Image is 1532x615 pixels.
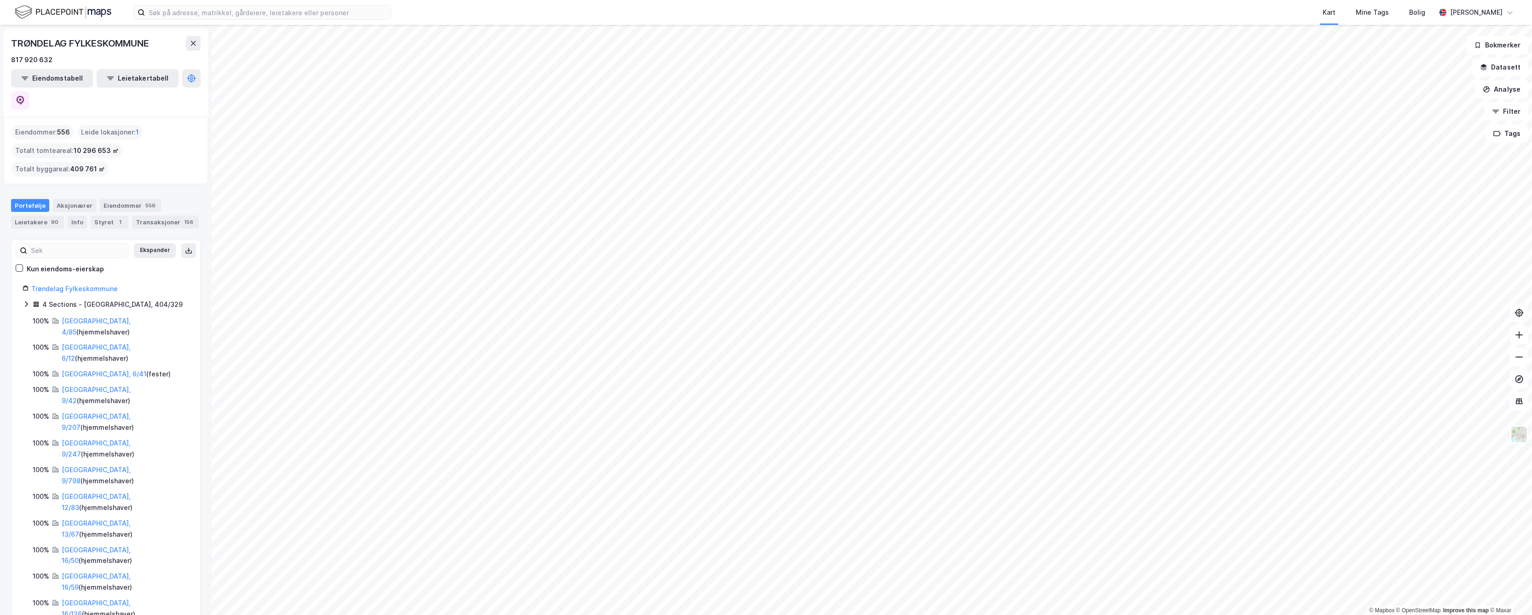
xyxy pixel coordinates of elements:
span: 409 761 ㎡ [70,164,105,175]
div: Portefølje [11,199,49,212]
div: Info [68,216,87,228]
button: Eiendomstabell [11,69,93,88]
div: 100% [33,464,49,475]
div: Kart [1323,7,1335,18]
div: Totalt byggareal : [12,162,109,176]
a: [GEOGRAPHIC_DATA], 16/59 [62,572,131,591]
img: Z [1510,426,1528,443]
div: Leide lokasjoner : [77,125,143,140]
div: 156 [182,217,195,227]
div: ( hjemmelshaver ) [62,316,189,338]
div: 90 [49,217,60,227]
div: 100% [33,438,49,449]
button: Tags [1486,124,1528,143]
div: ( hjemmelshaver ) [62,342,189,364]
div: ( fester ) [62,369,171,380]
div: 100% [33,342,49,353]
button: Filter [1484,102,1528,121]
div: Kun eiendoms-eierskap [27,264,104,275]
div: Eiendommer : [12,125,74,140]
a: [GEOGRAPHIC_DATA], 6/41 [62,370,146,378]
div: ( hjemmelshaver ) [62,411,189,433]
button: Ekspander [134,243,176,258]
input: Søk [27,244,128,258]
div: ( hjemmelshaver ) [62,518,189,540]
input: Søk på adresse, matrikkel, gårdeiere, leietakere eller personer [145,6,391,19]
a: [GEOGRAPHIC_DATA], 4/85 [62,317,131,336]
div: Eiendommer [100,199,161,212]
div: ( hjemmelshaver ) [62,491,189,513]
a: [GEOGRAPHIC_DATA], 6/12 [62,343,131,362]
div: Transaksjoner [132,216,199,228]
div: ( hjemmelshaver ) [62,384,189,406]
a: [GEOGRAPHIC_DATA], 9/247 [62,439,131,458]
div: [PERSON_NAME] [1450,7,1503,18]
div: ( hjemmelshaver ) [62,545,189,567]
div: 100% [33,545,49,556]
div: Mine Tags [1356,7,1389,18]
div: Styret [91,216,128,228]
div: 556 [144,201,157,210]
a: Improve this map [1443,607,1489,614]
div: 100% [33,518,49,529]
div: 100% [33,597,49,609]
div: 100% [33,571,49,582]
div: 100% [33,411,49,422]
span: 556 [57,127,70,138]
a: Trøndelag Fylkeskommune [31,285,118,293]
a: [GEOGRAPHIC_DATA], 13/67 [62,519,131,538]
span: 1 [136,127,139,138]
div: TRØNDELAG FYLKESKOMMUNE [11,36,150,51]
div: ( hjemmelshaver ) [62,571,189,593]
button: Bokmerker [1466,36,1528,54]
a: OpenStreetMap [1396,607,1441,614]
a: [GEOGRAPHIC_DATA], 9/42 [62,386,131,404]
div: Bolig [1409,7,1425,18]
div: 100% [33,369,49,380]
a: [GEOGRAPHIC_DATA], 16/50 [62,546,131,565]
a: [GEOGRAPHIC_DATA], 9/798 [62,466,131,485]
div: Totalt tomteareal : [12,143,122,158]
div: 100% [33,316,49,327]
button: Datasett [1472,58,1528,76]
button: Leietakertabell [97,69,179,88]
iframe: Chat Widget [1486,571,1532,615]
div: 1 [116,217,125,227]
div: 4 Sections - [GEOGRAPHIC_DATA], 404/329 [42,299,183,310]
div: Aksjonærer [53,199,96,212]
img: logo.f888ab2527a4732fd821a326f86c7f29.svg [15,4,111,20]
div: 817 920 632 [11,54,52,65]
button: Analyse [1475,80,1528,99]
a: Mapbox [1369,607,1394,614]
div: ( hjemmelshaver ) [62,464,189,486]
div: Kontrollprogram for chat [1486,571,1532,615]
div: ( hjemmelshaver ) [62,438,189,460]
div: Leietakere [11,216,64,228]
a: [GEOGRAPHIC_DATA], 9/207 [62,412,131,431]
div: 100% [33,384,49,395]
a: [GEOGRAPHIC_DATA], 12/83 [62,492,131,511]
div: 100% [33,491,49,502]
span: 10 296 653 ㎡ [74,145,119,156]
